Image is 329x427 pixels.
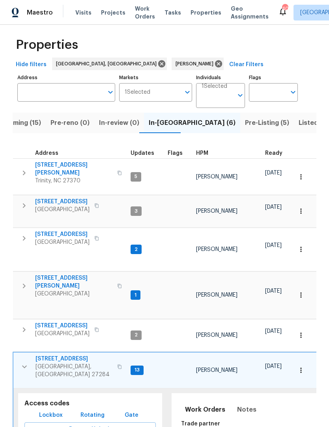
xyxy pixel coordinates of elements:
[196,150,208,156] span: HPM
[135,5,155,20] span: Work Orders
[172,58,224,70] div: [PERSON_NAME]
[131,292,140,299] span: 1
[35,161,112,177] span: [STREET_ADDRESS][PERSON_NAME]
[35,150,58,156] span: Address
[105,87,116,98] button: Open
[196,174,237,180] span: [PERSON_NAME]
[196,208,237,214] span: [PERSON_NAME]
[17,75,115,80] label: Address
[229,60,264,70] span: Clear Filters
[35,206,90,213] span: [GEOGRAPHIC_DATA]
[265,288,282,294] span: [DATE]
[265,329,282,334] span: [DATE]
[265,364,282,369] span: [DATE]
[176,60,217,68] span: [PERSON_NAME]
[164,10,181,15] span: Tasks
[226,58,267,72] button: Clear Filters
[265,150,290,156] div: Earliest renovation start date (first business day after COE or Checkout)
[288,87,299,98] button: Open
[80,410,105,420] span: Rotating
[35,198,90,206] span: [STREET_ADDRESS]
[131,367,143,373] span: 13
[235,90,246,101] button: Open
[131,150,154,156] span: Updates
[35,230,90,238] span: [STREET_ADDRESS]
[13,58,50,72] button: Hide filters
[149,117,236,128] span: In-[GEOGRAPHIC_DATA] (6)
[265,204,282,210] span: [DATE]
[24,399,156,408] h5: Access codes
[202,83,227,90] span: 1 Selected
[122,410,141,420] span: Gate
[36,355,112,363] span: [STREET_ADDRESS]
[168,150,183,156] span: Flags
[101,9,125,17] span: Projects
[181,421,220,427] span: Trade partner
[185,404,225,415] span: Work Orders
[35,238,90,246] span: [GEOGRAPHIC_DATA]
[191,9,221,17] span: Properties
[196,368,237,373] span: [PERSON_NAME]
[265,150,282,156] span: Ready
[131,246,141,253] span: 2
[231,5,269,20] span: Geo Assignments
[249,75,298,80] label: Flags
[245,117,289,128] span: Pre-Listing (5)
[196,75,245,80] label: Individuals
[196,292,237,298] span: [PERSON_NAME]
[182,87,193,98] button: Open
[75,9,92,17] span: Visits
[265,243,282,248] span: [DATE]
[50,117,90,128] span: Pre-reno (0)
[131,173,140,180] span: 5
[35,177,112,185] span: Trinity, NC 27370
[131,208,141,215] span: 3
[16,60,47,70] span: Hide filters
[131,332,141,338] span: 2
[99,117,139,128] span: In-review (0)
[196,247,237,252] span: [PERSON_NAME]
[237,404,256,415] span: Notes
[119,408,144,423] button: Gate
[35,330,90,338] span: [GEOGRAPHIC_DATA]
[52,58,167,70] div: [GEOGRAPHIC_DATA], [GEOGRAPHIC_DATA]
[16,41,78,49] span: Properties
[35,322,90,330] span: [STREET_ADDRESS]
[119,75,193,80] label: Markets
[125,89,150,96] span: 1 Selected
[35,290,112,298] span: [GEOGRAPHIC_DATA]
[36,408,66,423] button: Lockbox
[35,274,112,290] span: [STREET_ADDRESS][PERSON_NAME]
[56,60,160,68] span: [GEOGRAPHIC_DATA], [GEOGRAPHIC_DATA]
[265,170,282,176] span: [DATE]
[196,332,237,338] span: [PERSON_NAME]
[39,410,63,420] span: Lockbox
[36,363,112,379] span: [GEOGRAPHIC_DATA], [GEOGRAPHIC_DATA] 27284
[77,408,108,423] button: Rotating
[282,5,288,13] div: 40
[27,9,53,17] span: Maestro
